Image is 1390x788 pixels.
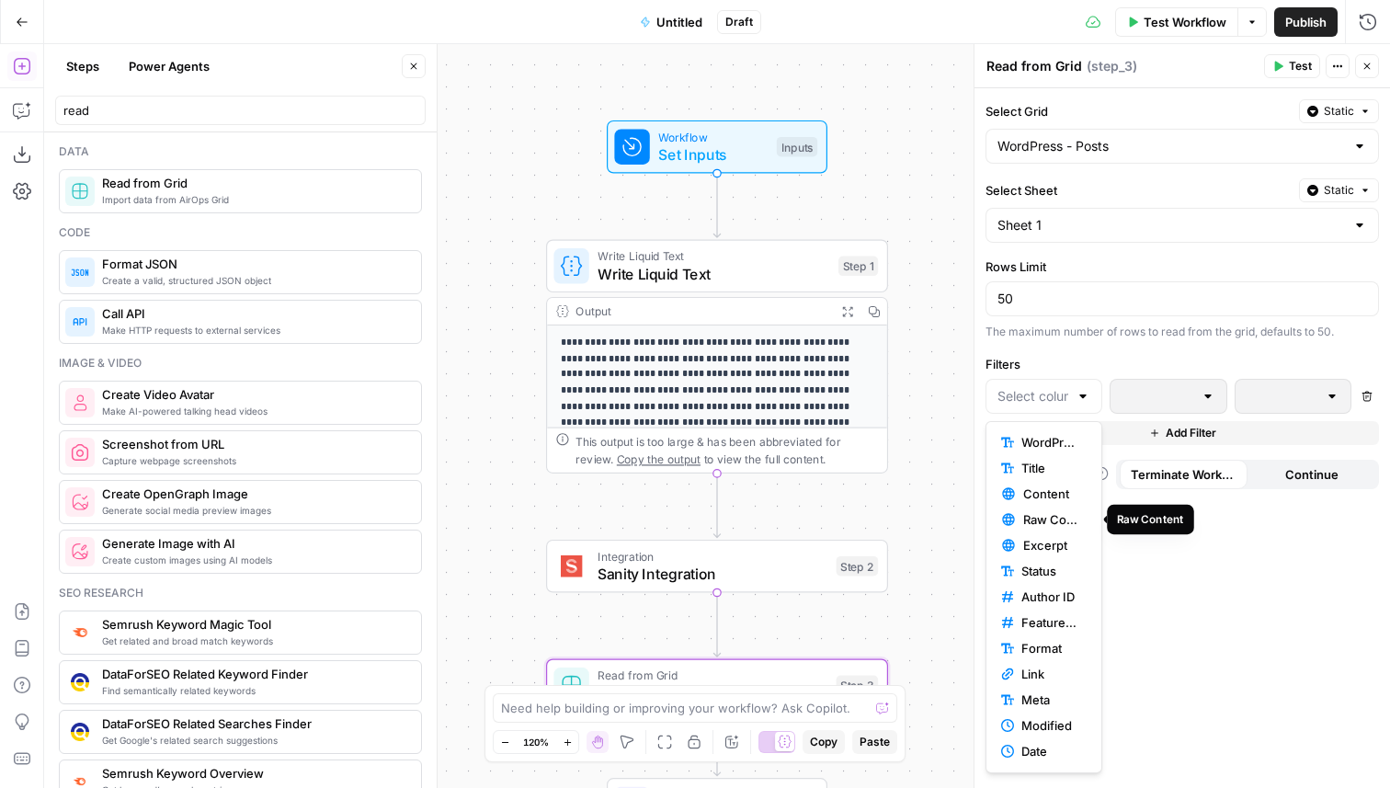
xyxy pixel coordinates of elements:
[1115,7,1237,37] button: Test Workflow
[986,181,1292,200] label: Select Sheet
[617,452,701,465] span: Copy the output
[598,263,829,285] span: Write Liquid Text
[1248,460,1375,489] button: Continue
[523,735,549,749] span: 120%
[997,216,1345,234] input: Sheet 1
[1021,716,1079,735] span: Modified
[59,224,422,241] div: Code
[102,192,406,207] span: Import data from AirOps Grid
[102,733,406,748] span: Get Google's related search suggestions
[986,421,1379,445] button: Add Filter
[598,667,827,684] span: Read from Grid
[118,51,221,81] button: Power Agents
[102,683,406,698] span: Find semantically related keywords
[102,764,406,782] span: Semrush Keyword Overview
[810,734,837,750] span: Copy
[71,493,89,511] img: pyizt6wx4h99f5rkgufsmugliyey
[1087,57,1137,75] span: ( step_3 )
[1021,459,1079,477] span: Title
[713,593,720,657] g: Edge from step_2 to step_3
[658,143,768,166] span: Set Inputs
[1144,13,1226,31] span: Test Workflow
[1299,99,1379,123] button: Static
[71,673,89,691] img: se7yyxfvbxn2c3qgqs66gfh04cl6
[102,435,406,453] span: Screenshot from URL
[1166,425,1216,441] span: Add Filter
[102,255,406,273] span: Format JSON
[725,14,753,30] span: Draft
[852,730,897,754] button: Paste
[986,324,1379,340] div: The maximum number of rows to read from the grid, defaults to 50.
[102,385,406,404] span: Create Video Avatar
[1021,562,1079,580] span: Status
[1285,13,1327,31] span: Publish
[1023,536,1079,554] span: Excerpt
[986,57,1082,75] textarea: Read from Grid
[713,174,720,238] g: Edge from start to step_1
[629,7,713,37] button: Untitled
[102,273,406,288] span: Create a valid, structured JSON object
[102,485,406,503] span: Create OpenGraph Image
[986,355,1379,373] label: Filters
[102,304,406,323] span: Call API
[63,101,417,120] input: Search steps
[71,723,89,741] img: 9u0p4zbvbrir7uayayktvs1v5eg0
[102,174,406,192] span: Read from Grid
[598,563,827,585] span: Sanity Integration
[598,547,827,565] span: Integration
[777,137,817,157] div: Inputs
[837,556,879,577] div: Step 2
[1021,742,1079,760] span: Date
[713,712,720,776] g: Edge from step_3 to end
[546,120,888,174] div: WorkflowSet InputsInputs
[102,714,406,733] span: DataForSEO Related Searches Finder
[1021,665,1079,683] span: Link
[713,474,720,538] g: Edge from step_1 to step_2
[1117,511,1184,528] div: Raw Content
[71,623,89,642] img: 8a3tdog8tf0qdwwcclgyu02y995m
[1131,465,1236,484] span: Terminate Workflow
[986,257,1379,276] label: Rows Limit
[59,355,422,371] div: Image & video
[71,394,89,412] img: rmejigl5z5mwnxpjlfq225817r45
[59,585,422,601] div: Seo research
[1274,7,1338,37] button: Publish
[1023,510,1079,529] span: Raw Content
[837,676,879,696] div: Step 3
[1021,588,1079,606] span: Author ID
[102,453,406,468] span: Capture webpage screenshots
[1021,613,1079,632] span: Featured Media ID
[1264,54,1320,78] button: Test
[102,534,406,553] span: Generate Image with AI
[546,659,888,713] div: Read from GridRead from GridStep 3
[102,503,406,518] span: Generate social media preview images
[1021,433,1079,451] span: WordPress ID
[656,13,702,31] span: Untitled
[55,51,110,81] button: Steps
[1021,639,1079,657] span: Format
[803,730,845,754] button: Copy
[575,303,827,320] div: Output
[1289,58,1312,74] span: Test
[986,102,1292,120] label: Select Grid
[102,634,406,648] span: Get related and broad match keywords
[1324,182,1354,199] span: Static
[838,257,878,277] div: Step 1
[102,553,406,567] span: Create custom images using AI models
[102,615,406,634] span: Semrush Keyword Magic Tool
[102,665,406,683] span: DataForSEO Related Keyword Finder
[997,137,1345,155] input: WordPress - Posts
[1023,485,1079,503] span: Content
[1324,103,1354,120] span: Static
[1299,178,1379,202] button: Static
[860,734,890,750] span: Paste
[1021,691,1079,709] span: Meta
[59,143,422,160] div: Data
[546,540,888,593] div: IntegrationSanity IntegrationStep 2
[102,323,406,337] span: Make HTTP requests to external services
[598,247,829,265] span: Write Liquid Text
[658,128,768,145] span: Workflow
[598,682,827,704] span: Read from Grid
[102,404,406,418] span: Make AI-powered talking head videos
[561,555,583,577] img: logo.svg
